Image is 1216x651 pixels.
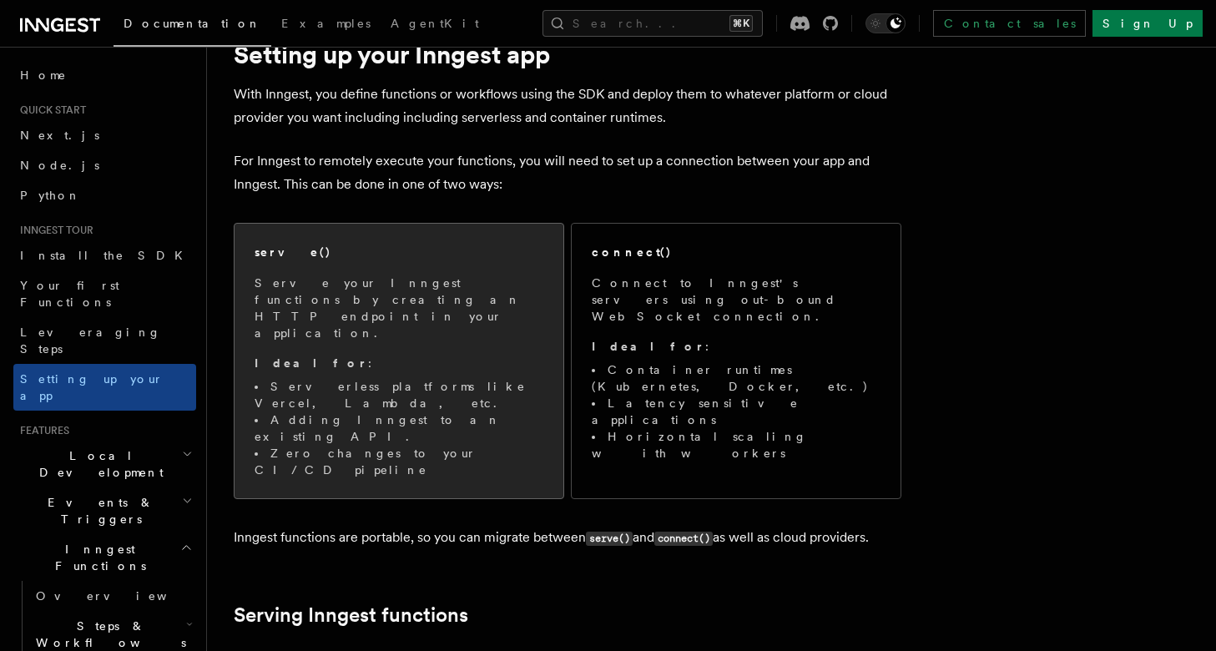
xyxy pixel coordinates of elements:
span: Leveraging Steps [20,325,161,356]
p: For Inngest to remotely execute your functions, you will need to set up a connection between your... [234,149,901,196]
a: connect()Connect to Inngest's servers using out-bound WebSocket connection.Ideal for:Container ru... [571,223,901,499]
a: serve()Serve your Inngest functions by creating an HTTP endpoint in your application.Ideal for:Se... [234,223,564,499]
button: Search...⌘K [542,10,763,37]
p: : [255,355,543,371]
a: Python [13,180,196,210]
p: Serve your Inngest functions by creating an HTTP endpoint in your application. [255,275,543,341]
span: Install the SDK [20,249,193,262]
li: Serverless platforms like Vercel, Lambda, etc. [255,378,543,411]
span: Examples [281,17,371,30]
h2: connect() [592,244,672,260]
span: Setting up your app [20,372,164,402]
strong: Ideal for [255,356,368,370]
p: Inngest functions are portable, so you can migrate between and as well as cloud providers. [234,526,901,550]
button: Inngest Functions [13,534,196,581]
code: connect() [654,532,713,546]
button: Toggle dark mode [865,13,906,33]
p: With Inngest, you define functions or workflows using the SDK and deploy them to whatever platfor... [234,83,901,129]
a: Serving Inngest functions [234,603,468,627]
span: Next.js [20,129,99,142]
a: Leveraging Steps [13,317,196,364]
p: Connect to Inngest's servers using out-bound WebSocket connection. [592,275,880,325]
a: Next.js [13,120,196,150]
button: Events & Triggers [13,487,196,534]
kbd: ⌘K [729,15,753,32]
span: AgentKit [391,17,479,30]
a: Sign Up [1092,10,1203,37]
span: Inngest tour [13,224,93,237]
span: Node.js [20,159,99,172]
span: Python [20,189,81,202]
p: : [592,338,880,355]
span: Steps & Workflows [29,618,186,651]
a: Install the SDK [13,240,196,270]
a: Documentation [114,5,271,47]
li: Container runtimes (Kubernetes, Docker, etc.) [592,361,880,395]
span: Home [20,67,67,83]
code: serve() [586,532,633,546]
span: Inngest Functions [13,541,180,574]
li: Latency sensitive applications [592,395,880,428]
a: Home [13,60,196,90]
strong: Ideal for [592,340,705,353]
span: Local Development [13,447,182,481]
li: Horizontal scaling with workers [592,428,880,462]
h1: Setting up your Inngest app [234,39,901,69]
span: Events & Triggers [13,494,182,527]
a: Setting up your app [13,364,196,411]
li: Adding Inngest to an existing API. [255,411,543,445]
a: Overview [29,581,196,611]
a: AgentKit [381,5,489,45]
span: Features [13,424,69,437]
h2: serve() [255,244,331,260]
a: Node.js [13,150,196,180]
li: Zero changes to your CI/CD pipeline [255,445,543,478]
span: Documentation [124,17,261,30]
span: Quick start [13,103,86,117]
span: Your first Functions [20,279,119,309]
a: Your first Functions [13,270,196,317]
button: Local Development [13,441,196,487]
a: Contact sales [933,10,1086,37]
span: Overview [36,589,208,603]
a: Examples [271,5,381,45]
